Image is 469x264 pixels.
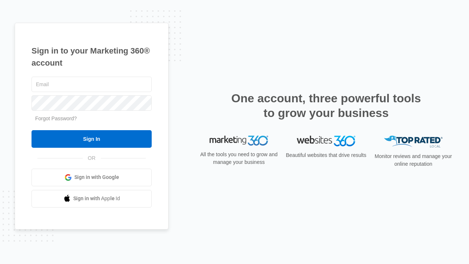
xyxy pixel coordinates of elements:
[83,154,101,162] span: OR
[32,45,152,69] h1: Sign in to your Marketing 360® account
[32,190,152,208] a: Sign in with Apple Id
[372,153,454,168] p: Monitor reviews and manage your online reputation
[32,130,152,148] input: Sign In
[285,151,367,159] p: Beautiful websites that drive results
[74,173,119,181] span: Sign in with Google
[384,136,443,148] img: Top Rated Local
[73,195,120,202] span: Sign in with Apple Id
[229,91,423,120] h2: One account, three powerful tools to grow your business
[32,77,152,92] input: Email
[35,115,77,121] a: Forgot Password?
[297,136,355,146] img: Websites 360
[198,151,280,166] p: All the tools you need to grow and manage your business
[32,169,152,186] a: Sign in with Google
[210,136,268,146] img: Marketing 360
